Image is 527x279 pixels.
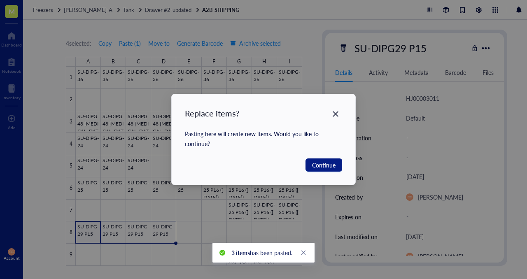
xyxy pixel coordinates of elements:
[231,249,292,257] span: has been pasted.
[329,107,342,121] button: Close
[185,107,240,119] div: Replace items?
[185,129,342,149] div: Pasting here will create new items. Would you like to continue?
[329,109,342,119] span: Close
[312,160,336,170] span: Continue
[301,250,306,256] span: close
[299,248,308,257] a: Close
[305,158,342,172] button: Continue
[231,249,250,257] b: 3 items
